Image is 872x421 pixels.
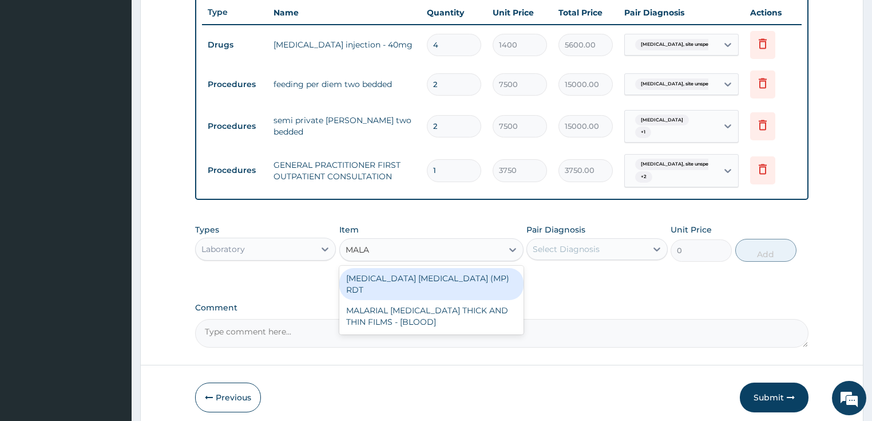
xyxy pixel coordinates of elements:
[635,115,689,126] span: [MEDICAL_DATA]
[735,239,796,262] button: Add
[635,127,651,138] span: + 1
[635,78,727,90] span: [MEDICAL_DATA], site unspecified
[533,243,600,255] div: Select Diagnosis
[66,133,158,249] span: We're online!
[526,224,585,235] label: Pair Diagnosis
[6,291,218,331] textarea: Type your message and hit 'Enter'
[195,383,261,412] button: Previous
[60,64,192,79] div: Chat with us now
[635,39,727,50] span: [MEDICAL_DATA], site unspecified
[268,1,422,24] th: Name
[202,116,268,137] td: Procedures
[553,1,619,24] th: Total Price
[671,224,712,235] label: Unit Price
[201,243,245,255] div: Laboratory
[339,224,359,235] label: Item
[421,1,487,24] th: Quantity
[268,33,422,56] td: [MEDICAL_DATA] injection - 40mg
[195,225,219,235] label: Types
[195,303,809,313] label: Comment
[268,154,422,188] td: GENERAL PRACTITIONER FIRST OUTPATIENT CONSULTATION
[744,1,802,24] th: Actions
[619,1,744,24] th: Pair Diagnosis
[487,1,553,24] th: Unit Price
[21,57,46,86] img: d_794563401_company_1708531726252_794563401
[202,2,268,23] th: Type
[188,6,215,33] div: Minimize live chat window
[339,268,524,300] div: [MEDICAL_DATA] [MEDICAL_DATA] (MP) RDT
[740,383,808,412] button: Submit
[339,300,524,332] div: MALARIAL [MEDICAL_DATA] THICK AND THIN FILMS - [BLOOD]
[635,171,652,183] span: + 2
[202,160,268,181] td: Procedures
[268,109,422,143] td: semi private [PERSON_NAME] two bedded
[202,74,268,95] td: Procedures
[635,159,727,170] span: [MEDICAL_DATA], site unspecified
[202,34,268,56] td: Drugs
[268,73,422,96] td: feeding per diem two bedded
